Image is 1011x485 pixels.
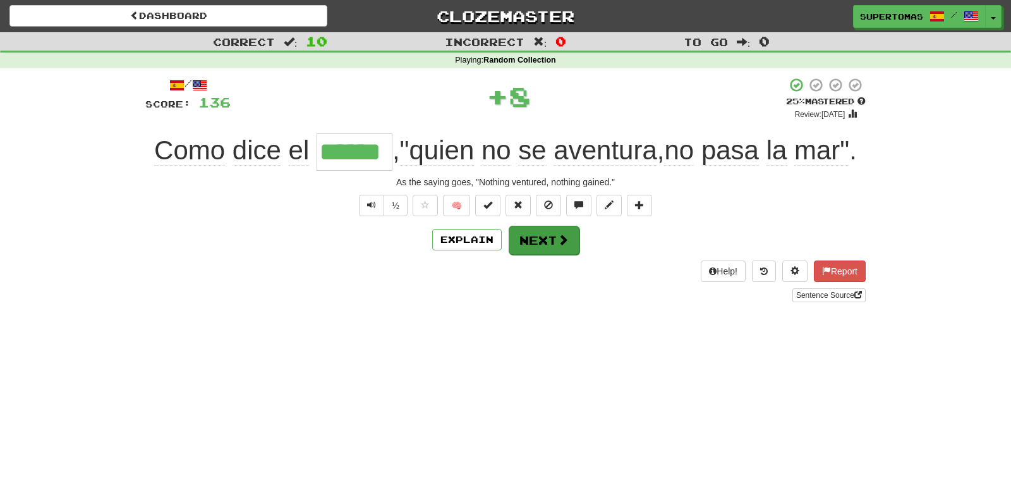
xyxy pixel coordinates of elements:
button: Round history (alt+y) [752,261,776,282]
span: "quien [400,135,475,166]
div: Text-to-speech controls [356,195,408,216]
span: 25 % [786,96,805,106]
button: Favorite sentence (alt+f) [413,195,438,216]
span: SuperTomas [860,11,923,22]
span: dice [233,135,281,166]
span: : [737,37,751,47]
span: Score: [145,99,191,109]
div: Mastered [786,96,866,107]
small: Review: [DATE] [795,110,845,119]
span: la [766,135,787,166]
span: Correct [213,35,275,48]
span: aventura [554,135,657,166]
span: / [951,10,957,19]
button: Next [509,226,579,255]
button: Play sentence audio (ctl+space) [359,195,384,216]
button: 🧠 [443,195,470,216]
button: Reset to 0% Mastered (alt+r) [505,195,531,216]
button: Report [814,261,866,282]
span: 10 [306,34,327,49]
button: Set this sentence to 100% Mastered (alt+m) [475,195,500,216]
span: no [481,135,511,166]
button: Explain [432,229,502,250]
span: To go [684,35,728,48]
button: Discuss sentence (alt+u) [566,195,591,216]
span: 136 [198,94,231,110]
span: : [533,37,547,47]
span: 8 [509,80,531,112]
button: Help! [701,261,746,282]
span: se [518,135,546,166]
a: SuperTomas / [853,5,986,28]
span: , , . [392,135,857,166]
span: no [664,135,694,166]
span: 0 [759,34,770,49]
span: el [289,135,310,166]
button: Ignore sentence (alt+i) [536,195,561,216]
a: Clozemaster [346,5,664,27]
span: Incorrect [445,35,524,48]
span: 0 [555,34,566,49]
div: As the saying goes, "Nothing ventured, nothing gained." [145,176,866,188]
span: pasa [701,135,759,166]
span: Como [154,135,225,166]
a: Sentence Source [792,288,866,302]
a: Dashboard [9,5,327,27]
button: ½ [384,195,408,216]
span: mar" [794,135,849,166]
span: + [487,77,509,115]
strong: Random Collection [483,56,556,64]
span: : [284,37,298,47]
div: / [145,77,231,93]
button: Edit sentence (alt+d) [596,195,622,216]
button: Add to collection (alt+a) [627,195,652,216]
